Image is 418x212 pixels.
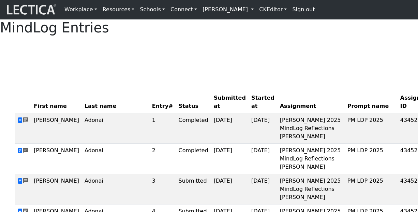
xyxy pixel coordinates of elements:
[31,174,82,204] td: [PERSON_NAME]
[23,177,28,185] span: comments
[149,144,176,174] td: 2
[277,113,345,144] td: [PERSON_NAME] 2025 MindLog Reflections [PERSON_NAME]
[149,174,176,204] td: 3
[31,113,82,144] td: [PERSON_NAME]
[17,117,23,124] span: view
[137,3,168,16] a: Schools
[62,3,100,16] a: Workplace
[5,3,56,16] img: lecticalive
[249,91,277,113] th: Started at
[149,91,176,113] th: Entry#
[176,91,211,113] th: Status
[211,174,249,204] td: [DATE]
[289,3,317,16] a: Sign out
[149,113,176,144] td: 1
[345,144,398,174] td: PM LDP 2025
[277,91,345,113] th: Assignment
[249,113,277,144] td: [DATE]
[23,147,28,155] span: comments
[345,113,398,144] td: PM LDP 2025
[168,3,200,16] a: Connect
[277,144,345,174] td: [PERSON_NAME] 2025 MindLog Reflections [PERSON_NAME]
[176,174,211,204] td: Submitted
[256,3,289,16] a: CKEditor
[176,113,211,144] td: Completed
[345,91,398,113] th: Prompt name
[82,174,149,204] td: Adonai
[211,113,249,144] td: [DATE]
[31,144,82,174] td: [PERSON_NAME]
[31,91,82,113] th: First name
[277,174,345,204] td: [PERSON_NAME] 2025 MindLog Reflections [PERSON_NAME]
[200,3,256,16] a: [PERSON_NAME]
[82,144,149,174] td: Adonai
[17,147,23,154] span: view
[249,144,277,174] td: [DATE]
[211,91,249,113] th: Submitted at
[82,113,149,144] td: Adonai
[17,178,23,184] span: view
[249,174,277,204] td: [DATE]
[211,144,249,174] td: [DATE]
[345,174,398,204] td: PM LDP 2025
[82,91,149,113] th: Last name
[100,3,137,16] a: Resources
[176,144,211,174] td: Completed
[23,116,28,125] span: comments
